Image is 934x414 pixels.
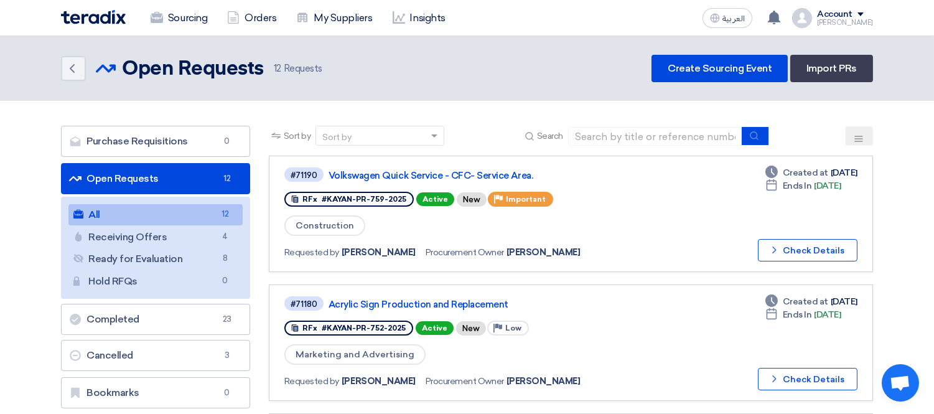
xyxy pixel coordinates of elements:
[765,308,841,321] div: [DATE]
[457,192,487,207] div: New
[426,375,504,388] span: Procurement Owner
[284,215,365,236] span: Construction
[765,179,841,192] div: [DATE]
[765,295,857,308] div: [DATE]
[651,55,788,82] a: Create Sourcing Event
[507,375,581,388] span: [PERSON_NAME]
[284,129,311,143] span: Sort by
[758,239,857,261] button: Check Details
[505,324,521,332] span: Low
[416,192,454,206] span: Active
[220,349,235,362] span: 3
[141,4,217,32] a: Sourcing
[537,129,563,143] span: Search
[722,14,745,23] span: العربية
[322,324,406,332] span: #KAYAN-PR-752-2025
[61,126,250,157] a: Purchase Requisitions0
[882,364,919,402] a: Open chat
[286,4,382,32] a: My Suppliers
[68,271,243,292] a: Hold RFQs
[302,195,317,204] span: RFx
[426,246,504,259] span: Procurement Owner
[703,8,752,28] button: العربية
[68,248,243,270] a: Ready for Evaluation
[218,208,233,221] span: 12
[342,375,416,388] span: [PERSON_NAME]
[342,246,416,259] span: [PERSON_NAME]
[61,340,250,371] a: Cancelled3
[274,63,281,74] span: 12
[790,55,873,82] a: Import PRs
[218,275,233,288] span: 0
[783,179,812,192] span: Ends In
[218,252,233,265] span: 8
[291,300,317,308] div: #71180
[817,9,852,20] div: Account
[122,57,264,82] h2: Open Requests
[61,377,250,408] a: Bookmarks0
[61,10,126,24] img: Teradix logo
[68,204,243,225] a: All
[783,166,828,179] span: Created at
[322,195,406,204] span: #KAYAN-PR-759-2025
[302,324,317,332] span: RFx
[220,387,235,399] span: 0
[220,313,235,326] span: 23
[220,172,235,185] span: 12
[220,135,235,148] span: 0
[783,308,812,321] span: Ends In
[817,19,873,26] div: [PERSON_NAME]
[322,131,352,144] div: Sort by
[568,127,742,146] input: Search by title or reference number
[758,368,857,390] button: Check Details
[456,321,486,336] div: New
[329,170,640,181] a: Volkswagen Quick Service - CFC- Service Area.
[61,163,250,194] a: Open Requests12
[291,171,317,179] div: #71190
[383,4,455,32] a: Insights
[416,321,454,335] span: Active
[506,195,546,204] span: Important
[284,375,339,388] span: Requested by
[792,8,812,28] img: profile_test.png
[507,246,581,259] span: [PERSON_NAME]
[217,4,286,32] a: Orders
[284,246,339,259] span: Requested by
[783,295,828,308] span: Created at
[68,227,243,248] a: Receiving Offers
[765,166,857,179] div: [DATE]
[218,230,233,243] span: 4
[329,299,640,310] a: Acrylic Sign Production and Replacement
[274,62,322,76] span: Requests
[61,304,250,335] a: Completed23
[284,344,426,365] span: Marketing and Advertising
